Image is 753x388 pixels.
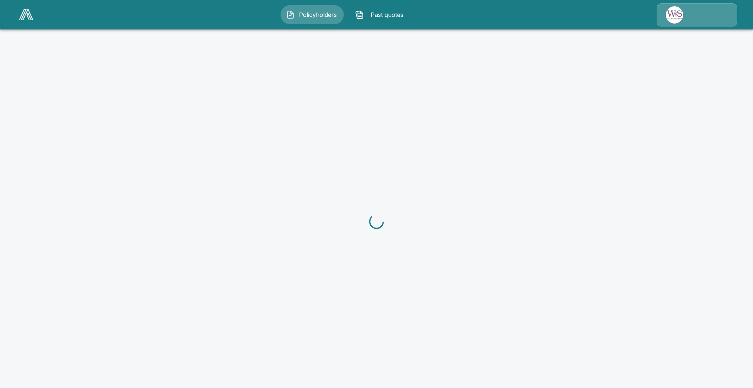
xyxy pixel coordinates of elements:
[286,10,295,19] img: Policyholders Icon
[281,5,344,24] button: Policyholders IconPolicyholders
[350,5,413,24] button: Past quotes IconPast quotes
[367,10,407,19] span: Past quotes
[355,10,364,19] img: Past quotes Icon
[298,10,338,19] span: Policyholders
[19,9,33,20] img: AA Logo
